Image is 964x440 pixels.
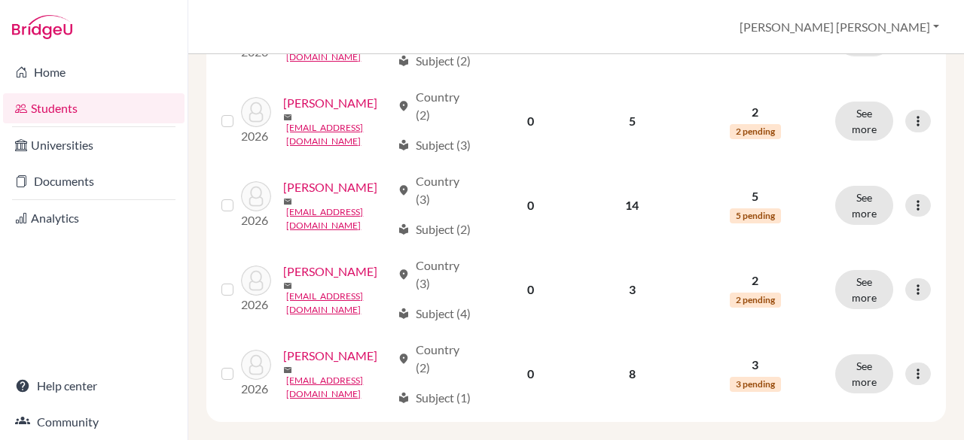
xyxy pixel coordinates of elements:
p: 5 [693,187,817,205]
td: 5 [580,79,684,163]
div: Subject (2) [398,220,471,238]
p: 2026 [241,127,271,145]
td: 14 [580,163,684,247]
span: location_on [398,353,410,365]
span: local_library [398,55,410,67]
a: [EMAIL_ADDRESS][DOMAIN_NAME] [286,290,391,317]
img: Bridge-U [12,15,72,39]
span: location_on [398,184,410,196]
td: 0 [481,79,580,163]
a: [PERSON_NAME] [283,262,377,281]
div: Subject (1) [398,389,471,407]
p: 3 [693,356,817,374]
a: [EMAIL_ADDRESS][DOMAIN_NAME] [286,374,391,401]
a: [PERSON_NAME] [283,94,377,112]
td: 0 [481,163,580,247]
div: Country (3) [398,172,472,208]
button: See more [835,270,893,309]
p: 2026 [241,296,271,314]
span: 3 pending [730,377,781,392]
span: 2 pending [730,124,781,139]
a: Community [3,407,185,437]
span: mail [283,197,292,206]
a: Universities [3,130,185,160]
a: Students [3,93,185,123]
a: [EMAIL_ADDRESS][DOMAIN_NAME] [286,121,391,148]
span: 5 pending [730,208,781,223]
span: local_library [398,223,410,235]
div: Country (3) [398,256,472,293]
a: [PERSON_NAME] [283,347,377,365]
button: See more [835,102,893,141]
button: [PERSON_NAME] [PERSON_NAME] [733,13,946,41]
a: Help center [3,371,185,401]
a: Home [3,57,185,87]
div: Country (2) [398,341,472,377]
td: 3 [580,247,684,332]
img: Stefanson, Yonn [241,266,271,296]
div: Subject (3) [398,136,471,154]
span: local_library [398,392,410,404]
p: 2 [693,103,817,121]
img: Siano, Mila [241,97,271,127]
td: 8 [580,332,684,416]
p: 2026 [241,380,271,398]
div: Subject (4) [398,305,471,323]
span: local_library [398,308,410,320]
td: 0 [481,247,580,332]
span: location_on [398,269,410,281]
a: [EMAIL_ADDRESS][DOMAIN_NAME] [286,205,391,232]
span: location_on [398,100,410,112]
p: 2 [693,272,817,290]
a: [PERSON_NAME] [283,178,377,196]
div: Subject (2) [398,52,471,70]
span: mail [283,366,292,375]
a: Documents [3,166,185,196]
p: 2026 [241,211,271,229]
img: Supplice, Jonathan [241,350,271,380]
span: local_library [398,139,410,151]
span: mail [283,281,292,290]
div: Country (2) [398,88,472,124]
img: Srikantha, Diana [241,181,271,211]
button: See more [835,186,893,225]
span: mail [283,113,292,122]
td: 0 [481,332,580,416]
a: Analytics [3,203,185,233]
button: See more [835,354,893,393]
span: 2 pending [730,293,781,308]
